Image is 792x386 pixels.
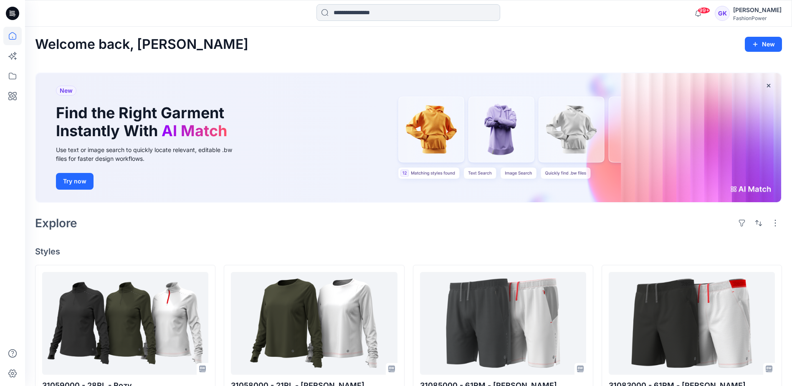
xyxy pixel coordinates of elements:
h4: Styles [35,246,782,256]
a: 31085000 - 61RM - Rufus [420,272,586,374]
span: New [60,86,73,96]
h2: Welcome back, [PERSON_NAME] [35,37,248,52]
button: New [745,37,782,52]
h2: Explore [35,216,77,230]
span: AI Match [162,122,227,140]
a: 31059000 - 28RL - Rozy [42,272,208,374]
div: GK [715,6,730,21]
h1: Find the Right Garment Instantly With [56,104,231,140]
a: 31058000 - 21RL - Ravita [231,272,397,374]
div: FashionPower [733,15,782,21]
span: 99+ [698,7,710,14]
div: [PERSON_NAME] [733,5,782,15]
a: 31083000 - 61RM - Ross [609,272,775,374]
button: Try now [56,173,94,190]
div: Use text or image search to quickly locate relevant, editable .bw files for faster design workflows. [56,145,244,163]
